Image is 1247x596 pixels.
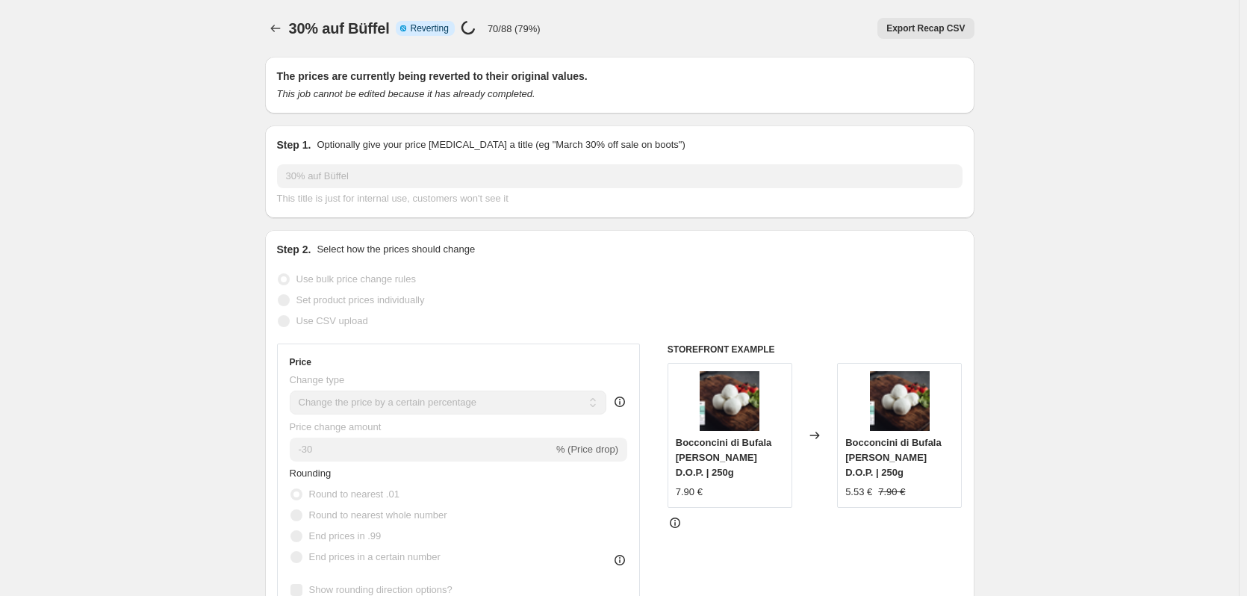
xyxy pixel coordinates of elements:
span: This title is just for internal use, customers won't see it [277,193,509,204]
span: Round to nearest .01 [309,488,399,500]
span: Reverting [411,22,449,34]
span: Show rounding direction options? [309,584,453,595]
span: % (Price drop) [556,444,618,455]
button: Price change jobs [265,18,286,39]
h6: STOREFRONT EXAMPLE [668,344,963,356]
input: 30% off holiday sale [277,164,963,188]
h3: Price [290,356,311,368]
h2: Step 1. [277,137,311,152]
i: This job cannot be edited because it has already completed. [277,88,535,99]
span: End prices in a certain number [309,551,441,562]
span: Bocconcini di Bufala [PERSON_NAME] D.O.P. | 250g [845,437,942,478]
h2: Step 2. [277,242,311,257]
h2: The prices are currently being reverted to their original values. [277,69,963,84]
span: End prices in .99 [309,530,382,541]
span: Use CSV upload [296,315,368,326]
img: BocconcinidiBufalaCampanaD.O.P_80x.png [870,371,930,431]
button: Export Recap CSV [877,18,974,39]
span: Export Recap CSV [886,22,965,34]
span: Set product prices individually [296,294,425,305]
span: Change type [290,374,345,385]
p: 70/88 (79%) [488,23,541,34]
p: Select how the prices should change [317,242,475,257]
div: 7.90 € [676,485,703,500]
div: help [612,394,627,409]
strike: 7.90 € [878,485,905,500]
span: Rounding [290,468,332,479]
img: BocconcinidiBufalaCampanaD.O.P_80x.png [700,371,759,431]
div: 5.53 € [845,485,872,500]
p: Optionally give your price [MEDICAL_DATA] a title (eg "March 30% off sale on boots") [317,137,685,152]
span: Price change amount [290,421,382,432]
span: Round to nearest whole number [309,509,447,521]
span: Bocconcini di Bufala [PERSON_NAME] D.O.P. | 250g [676,437,772,478]
input: -15 [290,438,553,462]
span: Use bulk price change rules [296,273,416,285]
span: 30% auf Büffel [289,20,390,37]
